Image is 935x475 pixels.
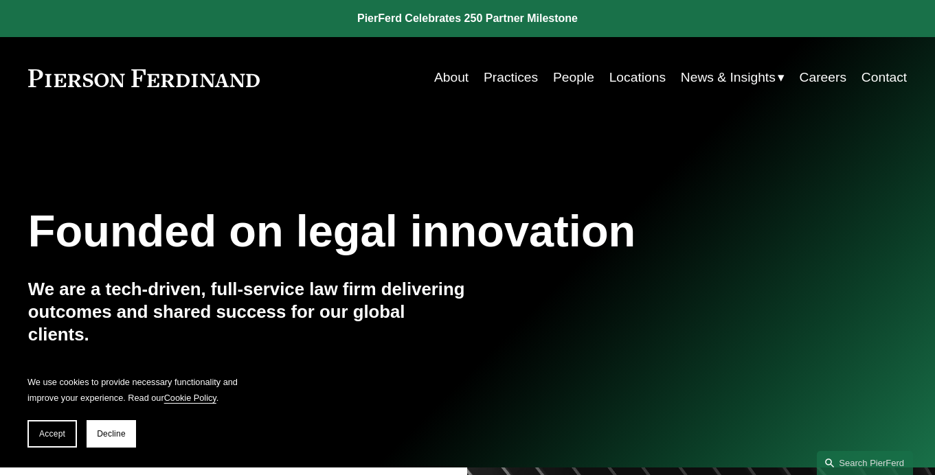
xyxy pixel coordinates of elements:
a: Careers [800,65,846,91]
h4: We are a tech-driven, full-service law firm delivering outcomes and shared success for our global... [28,278,468,345]
p: We use cookies to provide necessary functionality and improve your experience. Read our . [27,375,247,406]
span: Accept [39,429,65,439]
a: Cookie Policy [164,393,216,403]
a: Locations [609,65,666,91]
span: Decline [97,429,126,439]
button: Accept [27,420,77,448]
a: Contact [861,65,907,91]
a: Practices [484,65,538,91]
a: People [553,65,594,91]
a: Search this site [817,451,913,475]
section: Cookie banner [14,361,261,461]
a: folder dropdown [681,65,785,91]
button: Decline [87,420,136,448]
h1: Founded on legal innovation [28,206,761,257]
span: News & Insights [681,66,776,90]
a: About [434,65,469,91]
